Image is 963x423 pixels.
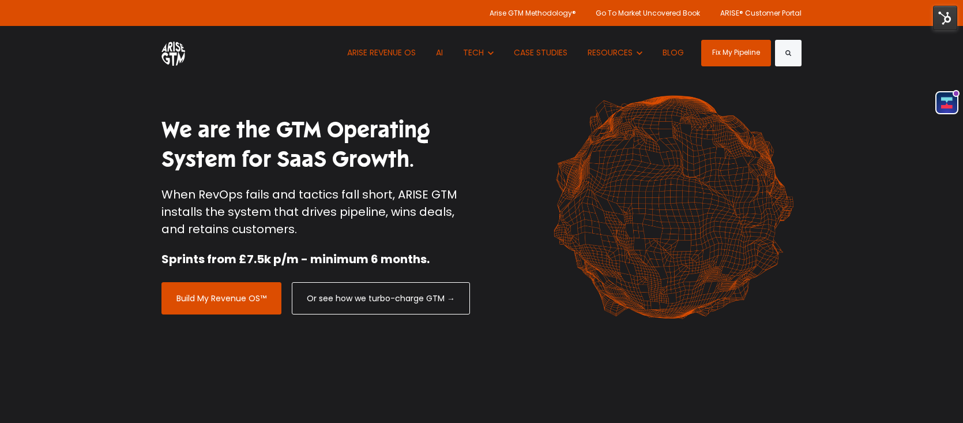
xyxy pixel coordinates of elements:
nav: Desktop navigation [338,26,692,80]
span: RESOURCES [588,47,633,58]
img: HubSpot Tools Menu Toggle [933,6,957,30]
a: AI [427,26,452,80]
strong: Sprints from £7.5k p/m - minimum 6 months. [161,251,430,267]
a: CASE STUDIES [505,26,576,80]
img: ARISE GTM logo (1) white [161,40,185,66]
button: Show submenu for RESOURCES RESOURCES [579,26,651,80]
a: Or see how we turbo-charge GTM → [292,282,470,315]
a: Build My Revenue OS™ [161,282,281,315]
button: Show submenu for TECH TECH [454,26,502,80]
button: Search [775,40,802,66]
a: BLOG [654,26,693,80]
p: When RevOps fails and tactics fall short, ARISE GTM installs the system that drives pipeline, win... [161,186,473,238]
span: TECH [463,47,484,58]
a: ARISE REVENUE OS [338,26,424,80]
h1: We are the GTM Operating System for SaaS Growth. [161,115,473,175]
img: shape-61 orange [545,83,802,331]
a: Fix My Pipeline [701,40,771,66]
